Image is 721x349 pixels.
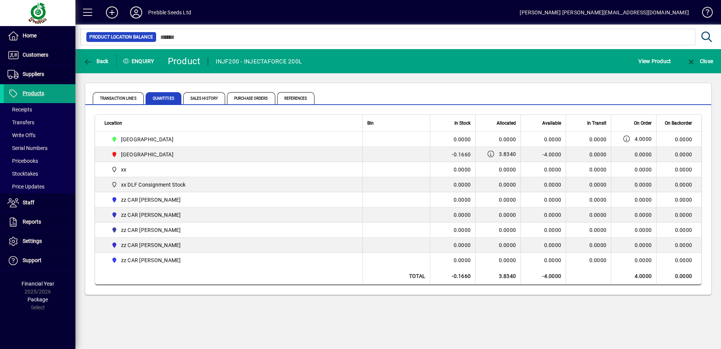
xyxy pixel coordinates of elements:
span: zz CAR [PERSON_NAME] [121,256,181,264]
span: Support [23,257,41,263]
button: Profile [124,6,148,19]
div: Product [168,55,201,67]
span: zz CAR [PERSON_NAME] [121,241,181,249]
span: 0.0000 [635,211,652,219]
td: 0.0000 [520,238,566,253]
span: 0.0000 [499,167,516,173]
span: Receipts [8,107,32,113]
span: On Backorder [665,119,692,127]
button: Close [685,54,715,68]
span: 0.0000 [635,196,652,204]
td: 0.0000 [520,132,566,147]
span: Serial Numbers [8,145,48,151]
span: Reports [23,219,41,225]
span: Settings [23,238,42,244]
span: 0.0000 [635,166,652,173]
span: zz CAR [PERSON_NAME] [121,226,181,234]
span: xx DLF Consignment Stock [121,181,186,188]
span: xx [121,166,127,173]
span: Package [28,296,48,303]
span: zz CAR [PERSON_NAME] [121,196,181,204]
a: Price Updates [4,180,75,193]
span: On Order [634,119,652,127]
span: Back [83,58,109,64]
span: 0.0000 [589,197,607,203]
span: 0.0000 [589,227,607,233]
div: Prebble Seeds Ltd [148,6,191,19]
td: -4.0000 [520,268,566,285]
td: -0.1660 [430,147,475,162]
span: 0.0000 [499,242,516,248]
span: Stocktakes [8,171,38,177]
a: Write Offs [4,129,75,142]
td: Total [362,268,430,285]
a: Support [4,251,75,270]
span: zz CAR [PERSON_NAME] [121,211,181,219]
span: Allocated [497,119,516,127]
span: View Product [638,55,671,67]
td: 0.0000 [430,177,475,192]
a: Pricebooks [4,154,75,167]
td: 0.0000 [430,192,475,207]
span: 4.0000 [635,135,652,143]
a: Reports [4,213,75,232]
span: Quantities [146,92,181,104]
td: -4.0000 [520,147,566,162]
td: 0.0000 [430,222,475,238]
span: zz CAR CARL [108,195,354,204]
td: 0.0000 [656,192,701,207]
span: 0.0000 [635,151,652,158]
app-page-header-button: Back [75,54,117,68]
td: 0.0000 [520,222,566,238]
span: 0.0000 [499,197,516,203]
span: Price Updates [8,184,44,190]
td: 0.0000 [430,253,475,268]
span: Purchase Orders [227,92,275,104]
a: Home [4,26,75,45]
span: 0.0000 [589,167,607,173]
a: Serial Numbers [4,142,75,154]
td: 0.0000 [656,207,701,222]
a: Customers [4,46,75,65]
span: 0.0000 [589,242,607,248]
div: Enquiry [117,55,162,67]
td: 0.0000 [520,207,566,222]
a: Knowledge Base [696,2,712,26]
td: 0.0000 [430,162,475,177]
span: 0.0000 [589,136,607,142]
td: 0.0000 [656,268,701,285]
span: Close [687,58,713,64]
span: 0.0000 [589,182,607,188]
span: 0.0000 [589,212,607,218]
app-page-header-button: Close enquiry [679,54,721,68]
span: 0.0000 [635,256,652,264]
span: In Transit [587,119,606,127]
span: 3.8340 [499,150,516,158]
td: -0.1660 [430,268,475,285]
td: 0.0000 [656,222,701,238]
span: In Stock [454,119,471,127]
span: Available [542,119,561,127]
span: 0.0000 [589,257,607,263]
td: 0.0000 [520,192,566,207]
td: 0.0000 [656,162,701,177]
span: Products [23,90,44,96]
span: zz CAR MATT [108,241,354,250]
button: Add [100,6,124,19]
button: Back [81,54,110,68]
span: Transaction Lines [93,92,144,104]
td: 0.0000 [656,132,701,147]
span: PALMERSTON NORTH [108,150,354,159]
a: Staff [4,193,75,212]
span: 0.0000 [499,182,516,188]
span: 0.0000 [635,226,652,234]
a: Suppliers [4,65,75,84]
span: 0.0000 [499,136,516,142]
td: 0.0000 [430,238,475,253]
a: Receipts [4,103,75,116]
span: 0.0000 [499,257,516,263]
span: xx [108,165,354,174]
div: [PERSON_NAME] [PERSON_NAME][EMAIL_ADDRESS][DOMAIN_NAME] [520,6,689,19]
span: 0.0000 [589,151,607,158]
span: xx DLF Consignment Stock [108,180,354,189]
